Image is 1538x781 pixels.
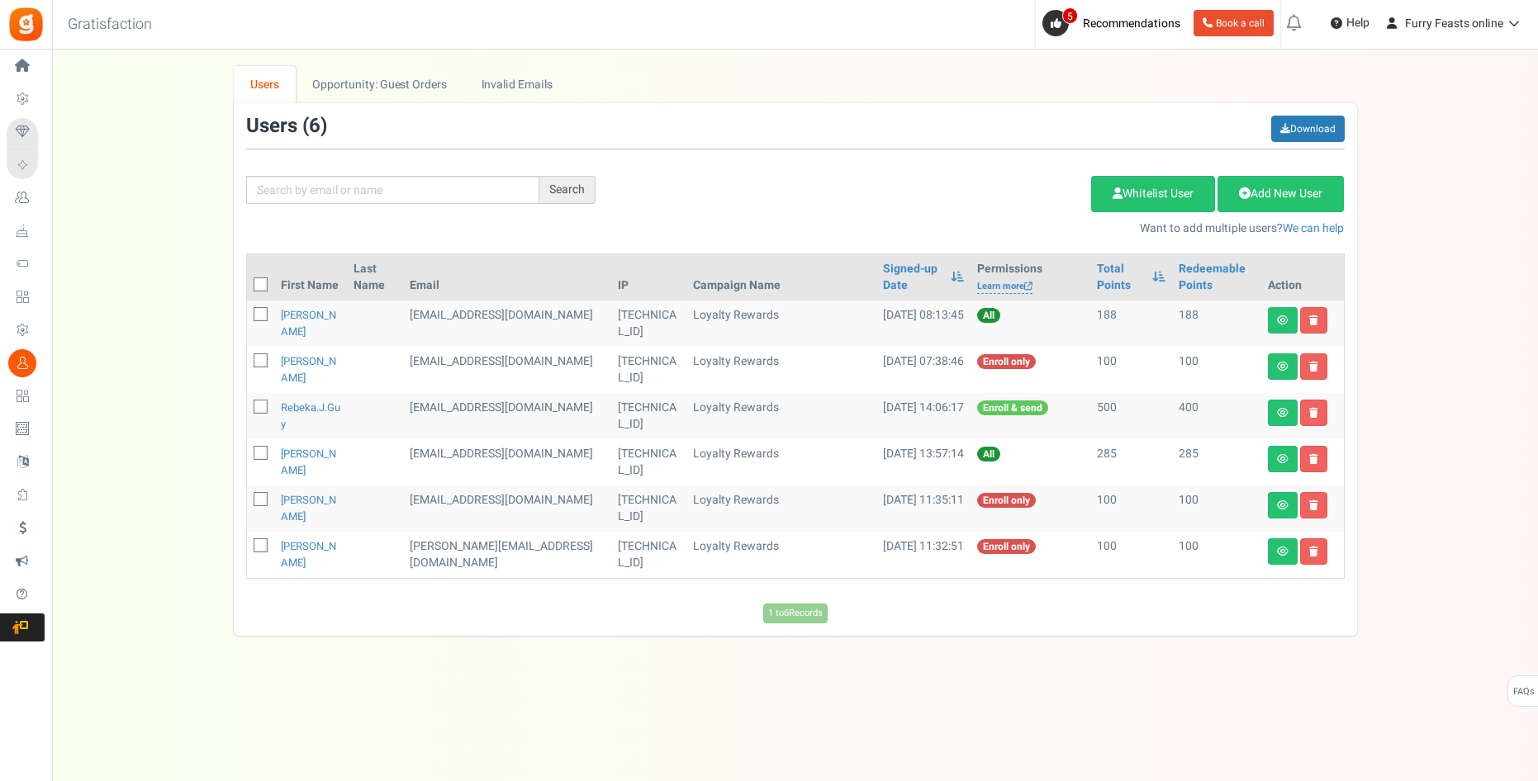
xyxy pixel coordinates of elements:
a: Users [234,66,297,103]
h3: Gratisfaction [50,8,170,41]
td: 285 [1172,439,1261,485]
th: IP [611,254,686,301]
td: Loyalty Rewards [686,347,876,393]
td: Loyalty Rewards [686,301,876,347]
h3: Users ( ) [246,116,327,137]
td: [EMAIL_ADDRESS][DOMAIN_NAME] [403,439,611,485]
i: View details [1277,315,1289,325]
th: First Name [274,254,347,301]
div: Search [539,176,596,204]
a: 5 Recommendations [1042,10,1187,36]
td: [TECHNICAL_ID] [611,439,686,485]
input: Search by email or name [246,176,539,204]
td: [TECHNICAL_ID] [611,485,686,532]
td: Loyalty Rewards [686,393,876,439]
a: [PERSON_NAME] [281,353,336,386]
a: Help [1324,10,1376,36]
a: Invalid Emails [464,66,569,103]
i: Delete user [1309,408,1318,418]
span: Enroll & send [977,400,1048,415]
a: Total Points [1097,261,1144,294]
td: 100 [1090,347,1172,393]
span: Enroll only [977,539,1036,554]
span: 6 [309,111,320,140]
span: Enroll only [977,493,1036,508]
i: View details [1277,408,1289,418]
i: View details [1277,500,1289,510]
td: 500 [1090,393,1172,439]
td: [TECHNICAL_ID] [611,393,686,439]
td: [EMAIL_ADDRESS][DOMAIN_NAME] [403,301,611,347]
th: Permissions [971,254,1089,301]
span: Help [1342,15,1369,31]
td: [DATE] 11:35:11 [876,485,971,532]
a: We can help [1283,220,1344,237]
th: Email [403,254,611,301]
a: [PERSON_NAME] [281,492,336,524]
td: [DATE] 08:13:45 [876,301,971,347]
th: Action [1261,254,1344,301]
td: 188 [1090,301,1172,347]
td: [DATE] 07:38:46 [876,347,971,393]
td: [PERSON_NAME][EMAIL_ADDRESS][DOMAIN_NAME] [403,532,611,578]
td: 100 [1172,347,1261,393]
span: FAQs [1512,676,1535,708]
i: Delete user [1309,454,1318,464]
a: Add New User [1218,176,1344,212]
i: Delete user [1309,500,1318,510]
a: Signed-up Date [883,261,943,294]
td: 100 [1172,532,1261,578]
i: View details [1277,362,1289,372]
span: Enroll only [977,354,1036,369]
td: 100 [1090,485,1172,532]
span: Recommendations [1083,15,1180,32]
td: [DATE] 13:57:14 [876,439,971,485]
img: Gratisfaction [7,6,45,43]
td: 285 [1090,439,1172,485]
td: [EMAIL_ADDRESS][DOMAIN_NAME] [403,485,611,532]
a: rebeka.j.guy [281,400,340,432]
i: Delete user [1309,547,1318,556]
a: Download [1271,116,1345,142]
span: Furry Feasts online [1405,15,1503,32]
th: Campaign Name [686,254,876,301]
td: 100 [1172,485,1261,532]
span: All [977,447,1000,461]
td: Loyalty Rewards [686,485,876,532]
td: 188 [1172,301,1261,347]
td: 100 [1090,532,1172,578]
i: Delete user [1309,362,1318,372]
i: View details [1277,547,1289,556]
a: [PERSON_NAME] [281,446,336,478]
a: Opportunity: Guest Orders [296,66,463,103]
td: Loyalty Rewards [686,532,876,578]
td: [DATE] 14:06:17 [876,393,971,439]
span: 5 [1062,7,1078,24]
a: Whitelist User [1091,176,1215,212]
a: Book a call [1194,10,1274,36]
p: Want to add multiple users? [620,220,1345,237]
i: Delete user [1309,315,1318,325]
td: [TECHNICAL_ID] [611,347,686,393]
i: View details [1277,454,1289,464]
td: Loyalty Rewards [686,439,876,485]
td: [TECHNICAL_ID] [611,301,686,347]
td: 400 [1172,393,1261,439]
a: Learn more [977,280,1032,294]
a: Redeemable Points [1179,261,1255,294]
td: [EMAIL_ADDRESS][DOMAIN_NAME] [403,393,611,439]
span: All [977,308,1000,323]
a: [PERSON_NAME] [281,307,336,339]
td: [TECHNICAL_ID] [611,532,686,578]
td: [EMAIL_ADDRESS][DOMAIN_NAME] [403,347,611,393]
td: [DATE] 11:32:51 [876,532,971,578]
th: Last Name [347,254,403,301]
a: [PERSON_NAME] [281,538,336,570]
